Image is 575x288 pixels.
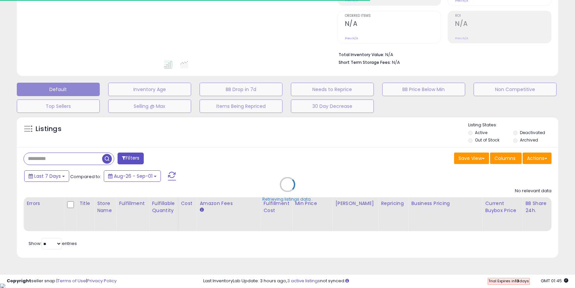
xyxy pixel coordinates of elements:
[455,36,468,40] small: Prev: N/A
[57,278,86,284] a: Terms of Use
[455,14,551,18] span: ROI
[17,99,100,113] button: Top Sellers
[488,278,529,284] span: Trial Expires in days
[382,83,465,96] button: BB Price Below Min
[291,99,374,113] button: 30 Day Decrease
[345,279,349,283] i: Click here to read more about un-synced listings.
[474,83,557,96] button: Non Competitive
[541,278,568,284] span: 2025-09-9 01:45 GMT
[108,83,191,96] button: Inventory Age
[17,83,100,96] button: Default
[339,59,391,65] b: Short Term Storage Fees:
[291,83,374,96] button: Needs to Reprice
[203,278,568,284] div: Last InventoryLab Update: 3 hours ago, not synced.
[345,14,441,18] span: Ordered Items
[200,83,282,96] button: BB Drop in 7d
[345,20,441,29] h2: N/A
[7,278,117,284] div: seller snap | |
[287,278,320,284] a: 3 active listings
[262,196,313,202] div: Retrieving listings data..
[392,59,400,66] span: N/A
[515,278,519,284] b: 13
[7,278,31,284] strong: Copyright
[345,36,358,40] small: Prev: N/A
[339,52,384,57] b: Total Inventory Value:
[200,99,282,113] button: Items Being Repriced
[108,99,191,113] button: Selling @ Max
[455,20,551,29] h2: N/A
[339,50,547,58] li: N/A
[87,278,117,284] a: Privacy Policy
